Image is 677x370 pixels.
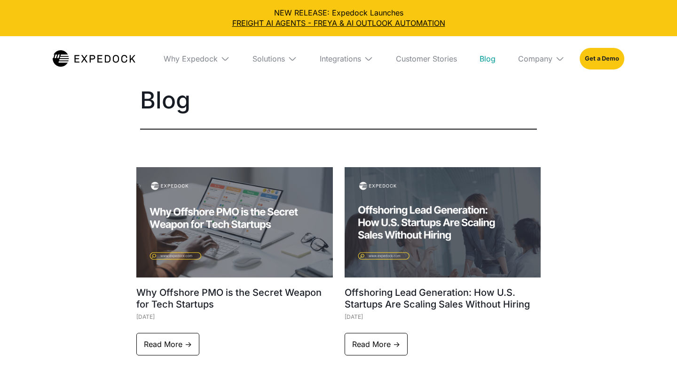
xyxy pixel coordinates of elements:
[156,36,237,81] div: Why Expedock
[164,54,218,63] div: Why Expedock
[518,54,552,63] div: Company
[8,18,669,28] a: FREIGHT AI AGENTS - FREYA & AI OUTLOOK AUTOMATION
[345,287,541,310] h1: Offshoring Lead Generation: How U.S. Startups Are Scaling Sales Without Hiring
[388,36,464,81] a: Customer Stories
[345,333,408,355] a: Read More ->
[511,36,572,81] div: Company
[472,36,503,81] a: Blog
[320,54,361,63] div: Integrations
[312,36,381,81] div: Integrations
[8,8,669,29] div: NEW RELEASE: Expedock Launches
[245,36,305,81] div: Solutions
[136,287,333,310] h1: Why Offshore PMO is the Secret Weapon for Tech Startups
[345,310,541,324] div: [DATE]
[140,88,537,112] h1: Blog
[136,333,199,355] a: Read More ->
[252,54,285,63] div: Solutions
[580,48,624,69] a: Get a Demo
[136,310,333,324] div: [DATE]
